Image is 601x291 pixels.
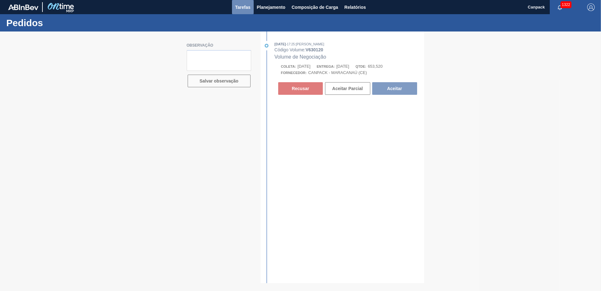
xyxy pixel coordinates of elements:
img: Logout [587,3,595,11]
button: Notificações [550,3,570,12]
h1: Pedidos [6,19,118,26]
span: Composição de Carga [292,3,338,11]
span: 1322 [560,1,571,8]
span: Tarefas [235,3,251,11]
span: Relatórios [345,3,366,11]
img: TNhmsLtSVTkK8tSr43FrP2fwEKptu5GPRR3wAAAABJRU5ErkJggg== [8,4,38,10]
span: Planejamento [257,3,285,11]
